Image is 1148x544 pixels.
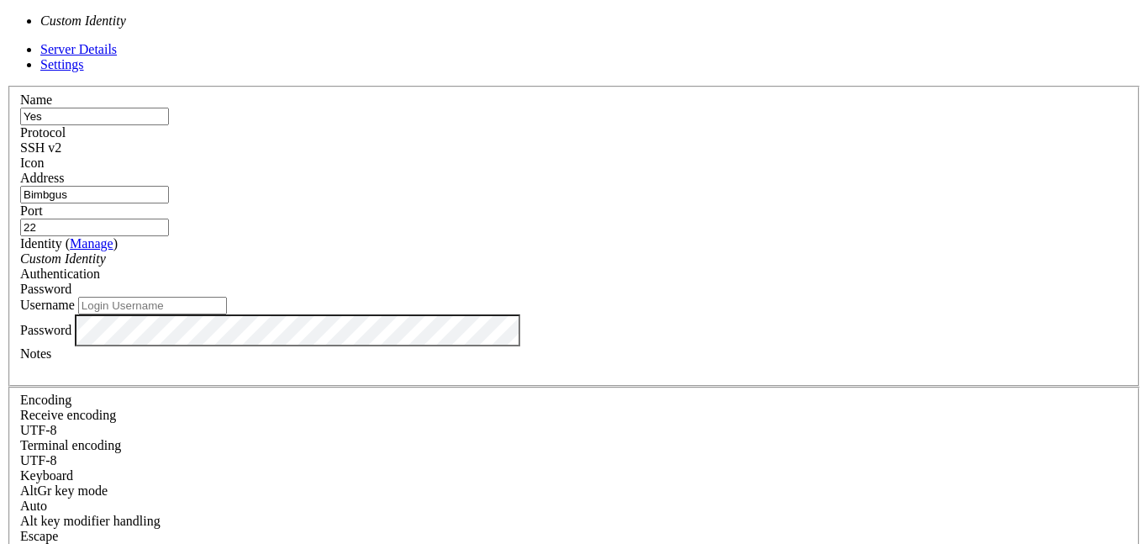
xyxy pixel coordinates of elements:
a: Settings [40,57,84,71]
label: Icon [20,156,44,170]
span: Auto [20,499,47,513]
span: UTF-8 [20,453,57,467]
input: Host Name or IP [20,186,169,203]
input: Port Number [20,219,169,236]
label: Protocol [20,125,66,140]
label: Username [20,298,75,312]
div: SSH v2 [20,140,1128,156]
a: Manage [70,236,113,251]
label: Keyboard [20,468,73,483]
span: Escape [20,529,58,543]
label: Password [20,322,71,336]
span: SSH v2 [20,140,61,155]
input: Login Username [78,297,227,314]
label: Set the expected encoding for data received from the host. If the encodings do not match, visual ... [20,408,116,422]
a: Server Details [40,42,117,56]
i: Custom Identity [40,13,126,28]
label: Authentication [20,267,100,281]
label: Address [20,171,64,185]
label: Encoding [20,393,71,407]
div: Password [20,282,1128,297]
span: ( ) [66,236,118,251]
label: Identity [20,236,118,251]
div: Custom Identity [20,251,1128,267]
label: Set the expected encoding for data received from the host. If the encodings do not match, visual ... [20,483,108,498]
span: Password [20,282,71,296]
span: UTF-8 [20,423,57,437]
div: UTF-8 [20,453,1128,468]
input: Server Name [20,108,169,125]
label: Controls how the Alt key is handled. Escape: Send an ESC prefix. 8-Bit: Add 128 to the typed char... [20,514,161,528]
i: Custom Identity [20,251,106,266]
label: Notes [20,346,51,361]
label: Port [20,203,43,218]
div: UTF-8 [20,423,1128,438]
label: Name [20,92,52,107]
div: Auto [20,499,1128,514]
label: The default terminal encoding. ISO-2022 enables character map translations (like graphics maps). ... [20,438,121,452]
div: Escape [20,529,1128,544]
